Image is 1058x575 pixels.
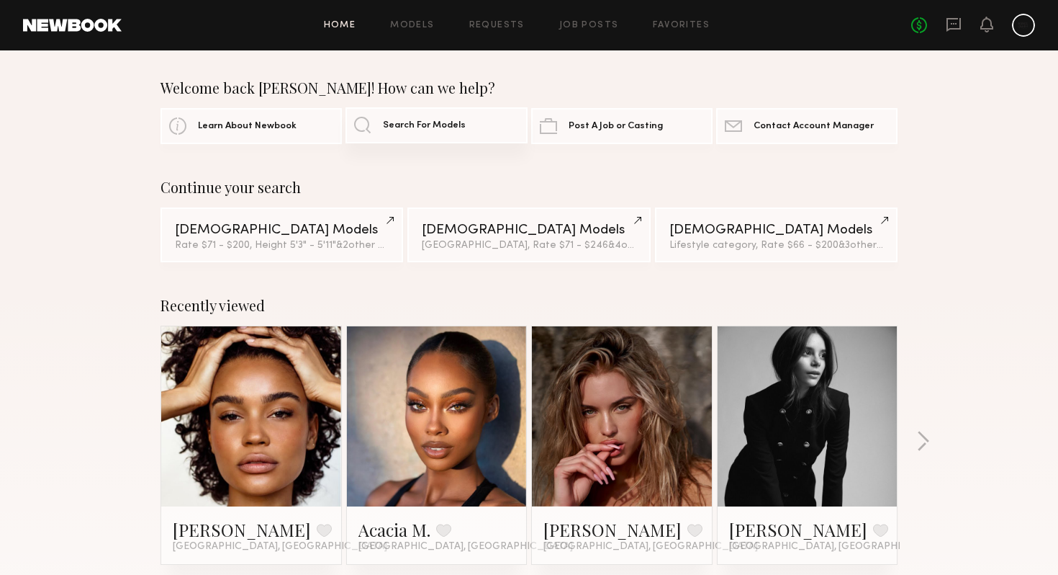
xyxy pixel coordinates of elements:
[345,107,527,143] a: Search For Models
[175,241,389,251] div: Rate $71 - $200, Height 5'3" - 5'11"
[543,518,682,541] a: [PERSON_NAME]
[669,223,883,237] div: [DEMOGRAPHIC_DATA] Models
[729,518,867,541] a: [PERSON_NAME]
[160,297,898,314] div: Recently viewed
[754,122,874,131] span: Contact Account Manager
[559,21,619,30] a: Job Posts
[160,208,403,262] a: [DEMOGRAPHIC_DATA] ModelsRate $71 - $200, Height 5'3" - 5'11"&2other filters
[655,208,898,262] a: [DEMOGRAPHIC_DATA] ModelsLifestyle category, Rate $66 - $200&3other filters
[531,108,713,144] a: Post A Job or Casting
[543,541,758,553] span: [GEOGRAPHIC_DATA], [GEOGRAPHIC_DATA]
[336,241,405,250] span: & 2 other filter s
[160,79,898,97] div: Welcome back [PERSON_NAME]! How can we help?
[608,241,678,250] span: & 4 other filter s
[422,241,636,251] div: [GEOGRAPHIC_DATA], Rate $71 - $246
[383,121,466,130] span: Search For Models
[407,208,650,262] a: [DEMOGRAPHIC_DATA] Models[GEOGRAPHIC_DATA], Rate $71 - $246&4other filters
[729,541,944,553] span: [GEOGRAPHIC_DATA], [GEOGRAPHIC_DATA]
[390,21,434,30] a: Models
[160,179,898,196] div: Continue your search
[160,108,342,144] a: Learn About Newbook
[324,21,356,30] a: Home
[198,122,297,131] span: Learn About Newbook
[358,518,430,541] a: Acacia M.
[173,541,387,553] span: [GEOGRAPHIC_DATA], [GEOGRAPHIC_DATA]
[358,541,573,553] span: [GEOGRAPHIC_DATA], [GEOGRAPHIC_DATA]
[669,241,883,251] div: Lifestyle category, Rate $66 - $200
[422,223,636,237] div: [DEMOGRAPHIC_DATA] Models
[653,21,710,30] a: Favorites
[716,108,898,144] a: Contact Account Manager
[569,122,663,131] span: Post A Job or Casting
[469,21,525,30] a: Requests
[175,223,389,237] div: [DEMOGRAPHIC_DATA] Models
[173,518,311,541] a: [PERSON_NAME]
[838,241,907,250] span: & 3 other filter s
